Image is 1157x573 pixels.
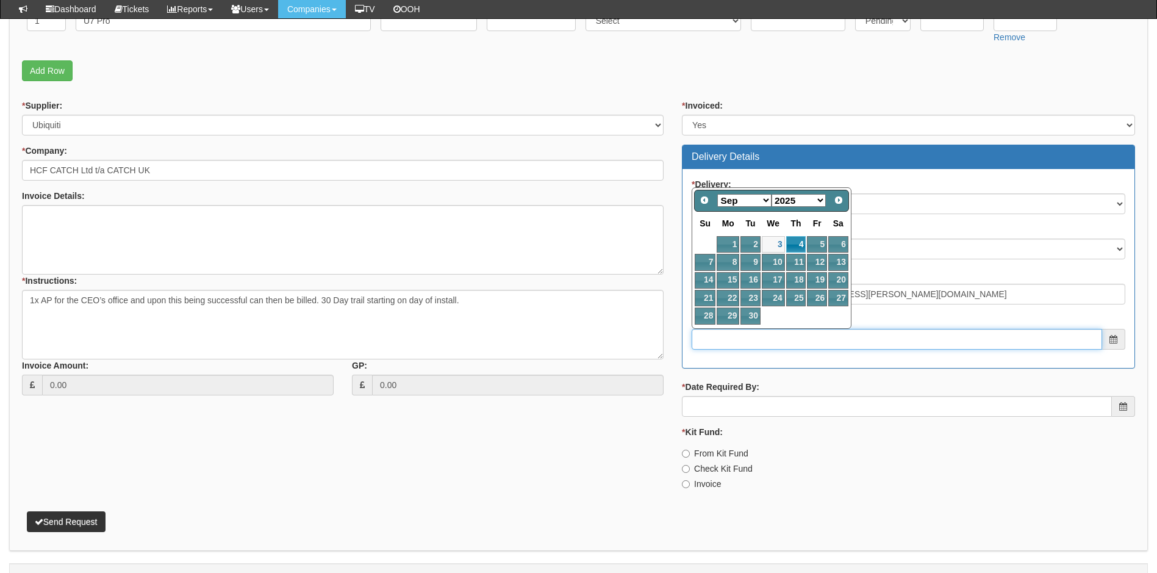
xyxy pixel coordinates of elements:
a: Prev [696,192,713,209]
label: Supplier: [22,99,62,112]
label: Instructions: [22,275,77,287]
a: 19 [807,272,826,289]
a: 23 [740,290,760,306]
span: Monday [722,218,734,228]
a: 9 [740,254,760,270]
a: Next [830,192,847,209]
span: Thursday [791,218,801,228]
a: 18 [786,272,806,289]
button: Send Request [27,511,106,532]
a: 28 [695,308,715,324]
a: 5 [807,236,826,253]
span: Prev [700,195,709,205]
a: 27 [828,290,848,306]
a: 14 [695,272,715,289]
a: 29 [717,308,739,324]
a: 10 [762,254,785,270]
label: From Kit Fund [682,447,748,459]
a: 16 [740,272,760,289]
input: Check Kit Fund [682,465,690,473]
label: Check Kit Fund [682,463,753,475]
a: 8 [717,254,739,270]
a: 21 [695,290,715,306]
h3: Delivery Details [692,151,1125,162]
input: From Kit Fund [682,450,690,458]
a: 24 [762,290,785,306]
label: Delivery: [692,178,731,190]
a: 25 [786,290,806,306]
span: Sunday [700,218,711,228]
a: 22 [717,290,739,306]
a: 7 [695,254,715,270]
a: 15 [717,272,739,289]
label: Company: [22,145,67,157]
label: Kit Fund: [682,426,723,438]
label: Invoice Details: [22,190,85,202]
a: 4 [786,236,806,253]
a: 11 [786,254,806,270]
a: 3 [762,236,785,253]
label: Invoice Amount: [22,359,88,372]
a: 30 [740,308,760,324]
a: 20 [828,272,848,289]
span: Wednesday [767,218,779,228]
span: Saturday [833,218,844,228]
label: Invoice [682,478,721,490]
label: Invoiced: [682,99,723,112]
a: 2 [740,236,760,253]
a: 1 [717,236,739,253]
a: Add Row [22,60,73,81]
a: 6 [828,236,848,253]
a: 26 [807,290,826,306]
label: GP: [352,359,367,372]
span: Tuesday [746,218,756,228]
label: Date Required By: [682,381,759,393]
span: Friday [813,218,822,228]
span: Next [834,195,844,205]
a: Remove [994,32,1025,42]
input: Invoice [682,480,690,488]
a: 13 [828,254,848,270]
a: 12 [807,254,826,270]
a: 17 [762,272,785,289]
